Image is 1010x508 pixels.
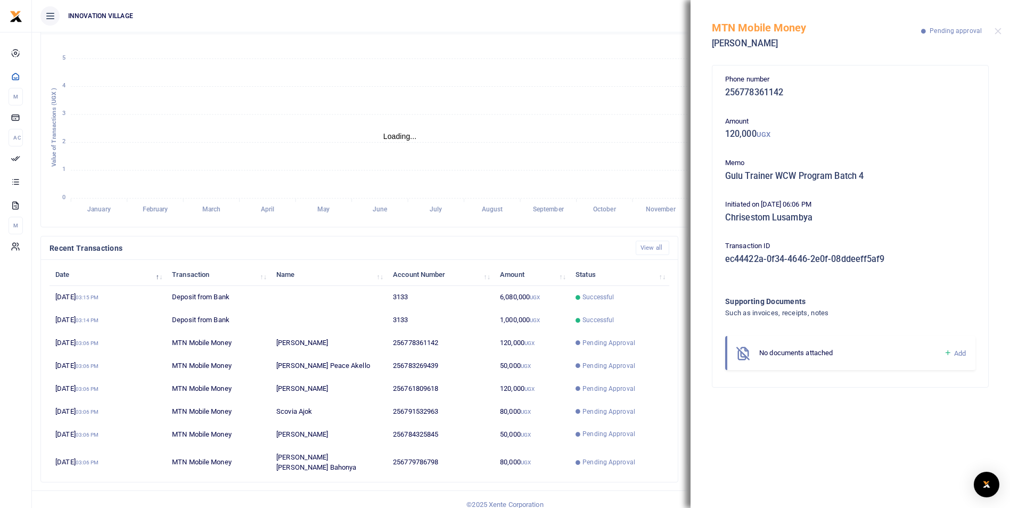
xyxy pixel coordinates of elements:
h5: MTN Mobile Money [712,21,921,34]
tspan: September [533,206,564,214]
tspan: October [593,206,617,214]
span: Pending Approval [582,361,635,371]
td: MTN Mobile Money [166,378,270,400]
td: 3133 [387,309,494,332]
td: [DATE] [50,378,166,400]
td: [DATE] [50,446,166,478]
td: 256791532963 [387,400,494,423]
td: [DATE] [50,355,166,378]
td: [DATE] [50,309,166,332]
td: [PERSON_NAME] [PERSON_NAME] Bahonya [270,446,387,478]
span: Successful [582,315,614,325]
td: [DATE] [50,286,166,309]
td: 80,000 [494,400,570,423]
td: MTN Mobile Money [166,355,270,378]
span: Successful [582,292,614,302]
span: Pending Approval [582,384,635,394]
p: Transaction ID [725,241,975,252]
a: View all [636,241,669,255]
button: Close [995,28,1001,35]
td: 256783269439 [387,355,494,378]
p: Initiated on [DATE] 06:06 PM [725,199,975,210]
th: Name: activate to sort column ascending [270,263,387,286]
h4: Such as invoices, receipts, notes [725,307,932,319]
tspan: 3 [62,110,65,117]
h5: 256778361142 [725,87,975,98]
small: 03:06 PM [76,363,99,369]
td: Scovia Ajok [270,400,387,423]
a: logo-small logo-large logo-large [10,12,22,20]
small: UGX [530,294,540,300]
small: 03:14 PM [76,317,99,323]
td: MTN Mobile Money [166,400,270,423]
td: [PERSON_NAME] [270,423,387,446]
li: M [9,88,23,105]
small: UGX [530,317,540,323]
div: Open Intercom Messenger [974,472,999,497]
span: Pending Approval [582,338,635,348]
small: 03:06 PM [76,340,99,346]
td: 3133 [387,286,494,309]
small: 03:15 PM [76,294,99,300]
p: Phone number [725,74,975,85]
tspan: February [143,206,168,214]
td: [DATE] [50,423,166,446]
text: Loading... [383,132,417,141]
small: 03:06 PM [76,409,99,415]
td: MTN Mobile Money [166,332,270,355]
tspan: July [430,206,442,214]
span: Pending Approval [582,407,635,416]
td: 6,080,000 [494,286,570,309]
td: [PERSON_NAME] [270,332,387,355]
td: [PERSON_NAME] [270,378,387,400]
tspan: March [202,206,221,214]
tspan: April [261,206,274,214]
h5: Chrisestom Lusambya [725,212,975,223]
h5: ec44422a-0f34-4646-2e0f-08ddeeff5af9 [725,254,975,265]
tspan: 1 [62,166,65,173]
th: Amount: activate to sort column ascending [494,263,570,286]
th: Status: activate to sort column ascending [570,263,669,286]
small: 03:06 PM [76,432,99,438]
span: Pending Approval [582,429,635,439]
span: Pending Approval [582,457,635,467]
td: 1,000,000 [494,309,570,332]
td: 256778361142 [387,332,494,355]
tspan: 4 [62,82,65,89]
li: Ac [9,129,23,146]
h4: Recent Transactions [50,242,627,254]
p: Memo [725,158,975,169]
tspan: 5 [62,54,65,61]
h5: Gulu Trainer WCW Program Batch 4 [725,171,975,182]
tspan: May [317,206,330,214]
td: [PERSON_NAME] Peace Akello [270,355,387,378]
text: Value of Transactions (UGX ) [51,88,58,167]
small: 03:06 PM [76,386,99,392]
h4: Supporting Documents [725,296,932,307]
small: UGX [524,340,535,346]
span: Pending approval [930,27,982,35]
a: Add [944,347,966,359]
span: Add [954,349,966,357]
tspan: November [646,206,676,214]
img: logo-small [10,10,22,23]
small: 03:06 PM [76,460,99,465]
tspan: 2 [62,138,65,145]
td: MTN Mobile Money [166,446,270,478]
h5: 120,000 [725,129,975,140]
td: 120,000 [494,332,570,355]
li: M [9,217,23,234]
td: 256761809618 [387,378,494,400]
th: Date: activate to sort column descending [50,263,166,286]
td: Deposit from Bank [166,286,270,309]
td: 50,000 [494,355,570,378]
p: Amount [725,116,975,127]
tspan: January [87,206,111,214]
td: MTN Mobile Money [166,423,270,446]
small: UGX [521,460,531,465]
td: 80,000 [494,446,570,478]
td: 120,000 [494,378,570,400]
small: UGX [524,386,535,392]
small: UGX [521,432,531,438]
tspan: June [373,206,388,214]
